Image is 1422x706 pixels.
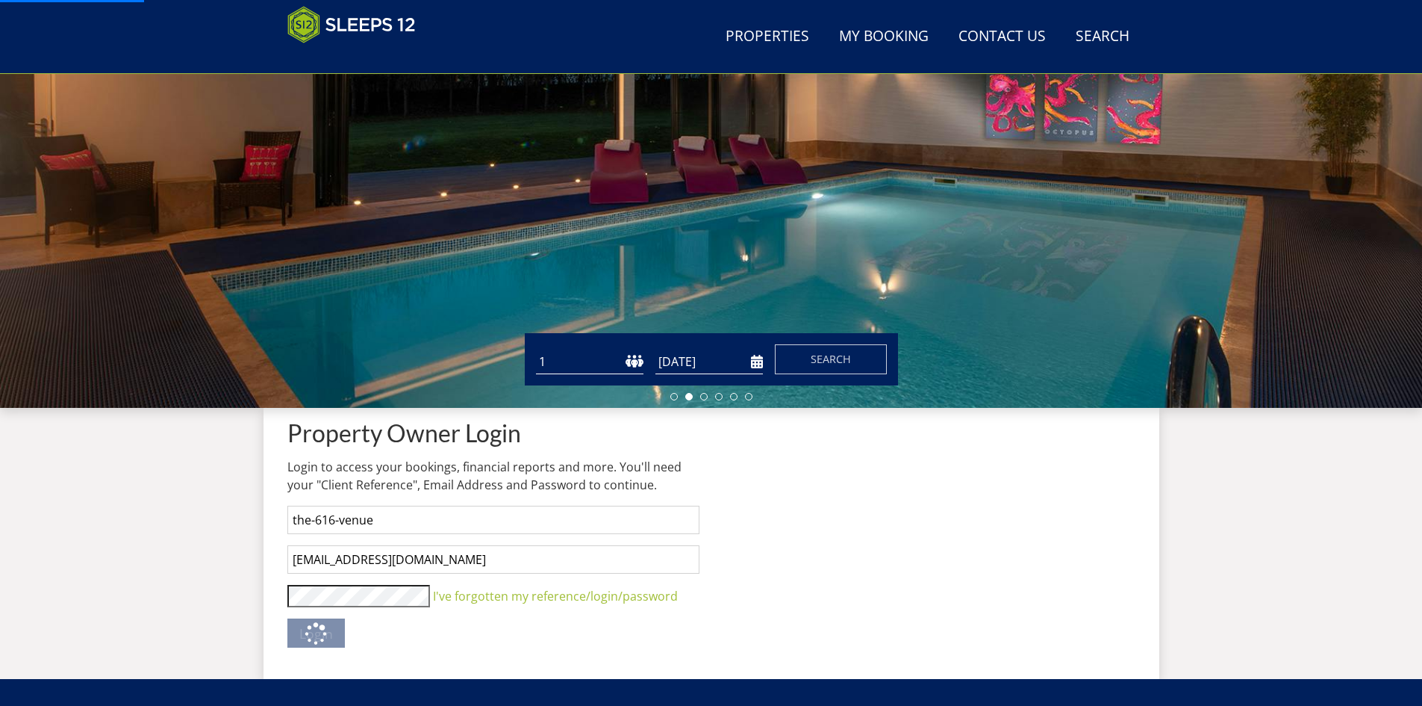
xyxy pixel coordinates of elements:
p: Login to access your bookings, financial reports and more. You'll need your "Client Reference", E... [287,458,699,494]
button: Open LiveChat chat widget [172,19,190,37]
span: Search [811,352,851,366]
input: Email [287,545,699,574]
input: Account Reference [287,506,699,534]
a: My Booking [833,20,935,54]
a: I've forgotten my reference/login/password [433,588,678,604]
iframe: Customer reviews powered by Trustpilot [280,52,437,65]
button: Search [775,344,887,374]
button: Login [287,619,345,648]
a: Contact Us [952,20,1052,54]
a: Properties [720,20,815,54]
img: Sleeps 12 [287,6,416,43]
span: Login [299,625,333,642]
h1: Property Owner Login [287,420,699,446]
input: Arrival Date [655,350,763,374]
p: Chat Live with a Human! [21,22,169,34]
a: Search [1070,20,1135,54]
